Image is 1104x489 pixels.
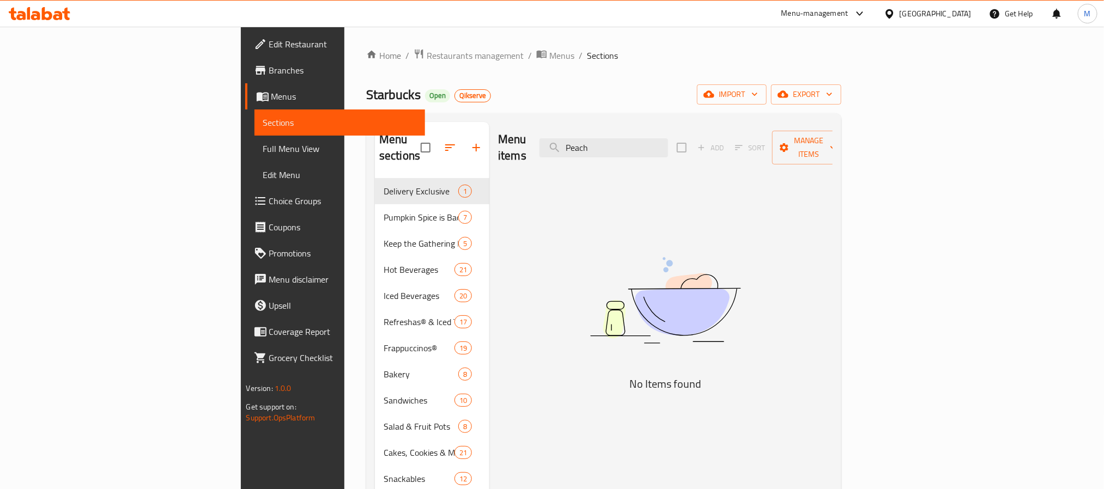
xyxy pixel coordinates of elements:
a: Full Menu View [254,136,425,162]
li: / [528,49,532,62]
div: Open [425,89,450,102]
div: Refreshas® & Iced Teas17 [375,309,489,335]
span: Select section first [728,139,772,156]
div: Bakery [384,368,458,381]
h5: No Items found [529,375,802,393]
span: Restaurants management [427,49,524,62]
div: Iced Beverages [384,289,454,302]
span: Frappuccinos® [384,341,454,354]
div: Iced Beverages20 [375,283,489,309]
a: Upsell [245,292,425,319]
span: 10 [455,395,471,406]
a: Edit Restaurant [245,31,425,57]
a: Menu disclaimer [245,266,425,292]
a: Branches [245,57,425,83]
span: 1.0.0 [275,381,292,395]
span: Open [425,91,450,100]
span: Salad & Fruit Pots [384,420,458,433]
span: Upsell [269,299,416,312]
div: Pumpkin Spice is Back! [384,211,458,224]
button: import [697,84,767,105]
span: Get support on: [246,400,296,414]
span: Grocery Checklist [269,351,416,364]
span: Coverage Report [269,325,416,338]
div: items [454,289,472,302]
div: items [454,394,472,407]
div: items [454,263,472,276]
div: Keep the Gathering Flowing5 [375,230,489,256]
div: Hot Beverages21 [375,256,489,283]
div: Pumpkin Spice is Back!7 [375,204,489,230]
a: Coverage Report [245,319,425,345]
span: 20 [455,291,471,301]
span: 8 [459,421,471,432]
span: 7 [459,212,471,223]
div: items [454,446,472,459]
span: Snackables [384,472,454,485]
span: 5 [459,239,471,249]
span: Sections [263,116,416,129]
span: Full Menu View [263,142,416,155]
span: M [1084,8,1091,20]
a: Restaurants management [414,48,524,63]
span: Menu disclaimer [269,273,416,286]
a: Menus [245,83,425,109]
span: Delivery Exclusive [384,185,458,198]
span: Select all sections [414,136,437,159]
a: Support.OpsPlatform [246,411,316,425]
div: Bakery8 [375,361,489,387]
span: import [706,88,758,101]
div: Salad & Fruit Pots8 [375,413,489,439]
a: Sections [254,109,425,136]
div: items [454,315,472,328]
span: Menus [549,49,574,62]
span: Branches [269,64,416,77]
div: items [454,341,472,354]
div: items [454,472,472,485]
a: Edit Menu [254,162,425,188]
span: Coupons [269,221,416,234]
span: Promotions [269,247,416,260]
span: 12 [455,474,471,484]
span: Edit Restaurant [269,38,416,51]
div: Menu-management [781,7,848,20]
a: Coupons [245,214,425,240]
span: Manage items [781,134,836,161]
h2: Menu items [498,131,526,164]
span: Choice Groups [269,194,416,207]
a: Choice Groups [245,188,425,214]
div: Cakes, Cookies & More [384,446,454,459]
span: 21 [455,265,471,275]
span: Version: [246,381,273,395]
span: Refreshas® & Iced Teas [384,315,454,328]
div: Cakes, Cookies & More21 [375,439,489,466]
span: Add item [693,139,728,156]
img: dish.svg [529,228,802,372]
span: export [780,88,833,101]
nav: breadcrumb [366,48,841,63]
div: Keep the Gathering Flowing [384,237,458,250]
span: Sandwiches [384,394,454,407]
span: Qikserve [455,91,490,100]
input: search [539,138,668,157]
button: export [771,84,841,105]
button: Manage items [772,131,845,164]
div: [GEOGRAPHIC_DATA] [900,8,972,20]
span: 1 [459,186,471,197]
div: items [458,420,472,433]
div: items [458,185,472,198]
div: Frappuccinos®19 [375,335,489,361]
div: Sandwiches10 [375,387,489,413]
span: 21 [455,448,471,458]
span: 8 [459,369,471,380]
span: Hot Beverages [384,263,454,276]
span: Edit Menu [263,168,416,181]
div: items [458,368,472,381]
span: Menus [271,90,416,103]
